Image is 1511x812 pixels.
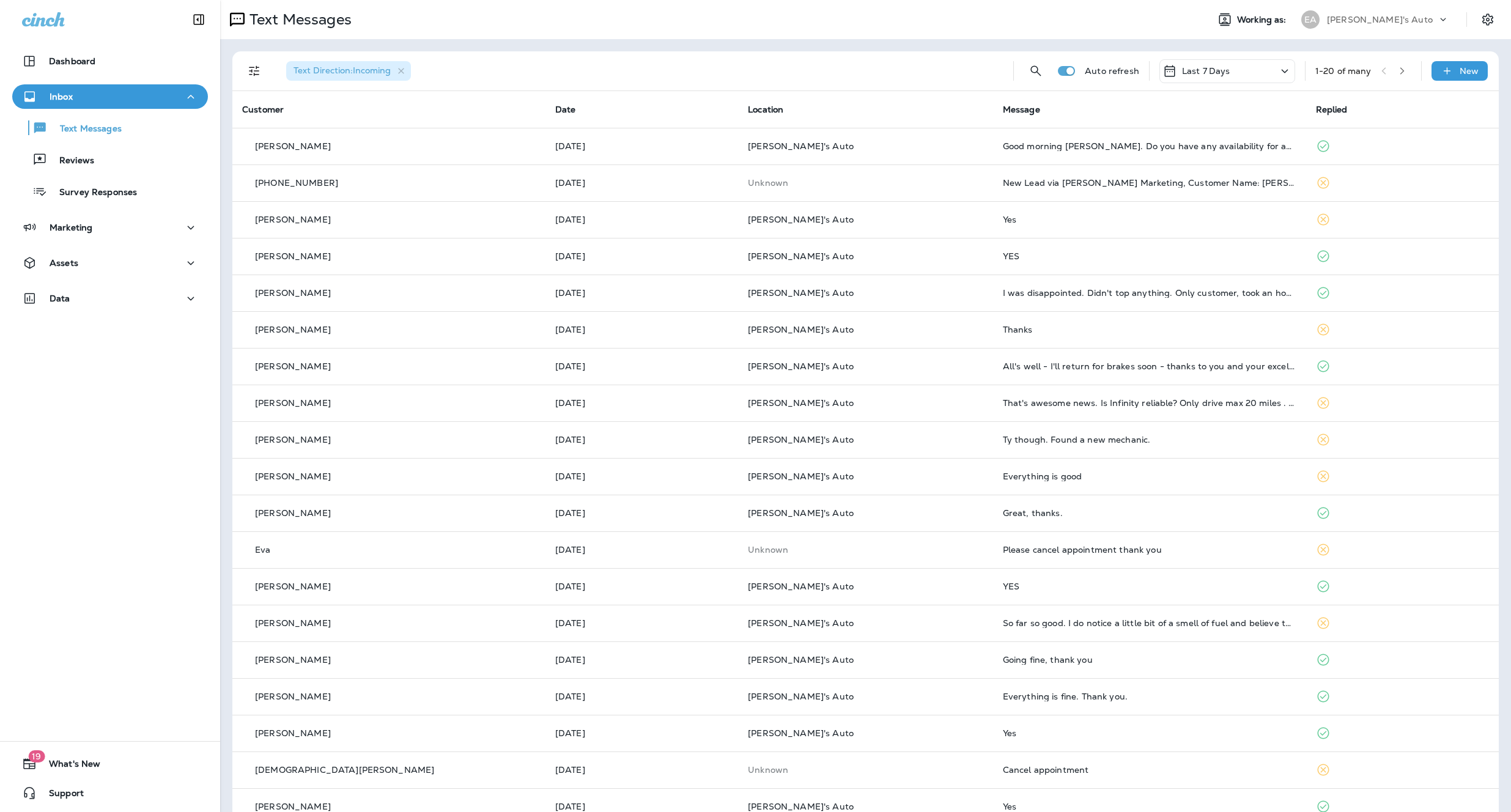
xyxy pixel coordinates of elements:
[12,215,208,240] button: Marketing
[748,178,983,188] p: This customer does not have a last location and the phone number they messaged is not assigned to...
[50,223,92,232] p: Marketing
[50,293,70,303] p: Data
[255,655,331,665] p: [PERSON_NAME]
[294,65,391,76] span: Text Direction : Incoming
[1003,765,1296,775] div: Cancel appointment
[1003,618,1296,628] div: So far so good. I do notice a little bit of a smell of fuel and believe that the exhaust might be...
[50,258,78,268] p: Assets
[1315,66,1372,76] div: 1 - 20 of many
[1085,66,1139,76] p: Auto refresh
[748,691,854,702] span: [PERSON_NAME]'s Auto
[748,104,783,115] span: Location
[1237,15,1289,25] span: Working as:
[37,788,84,803] span: Support
[1003,471,1296,481] div: Everything is good
[12,115,208,141] button: Text Messages
[748,765,983,775] p: This customer does not have a last location and the phone number they messaged is not assigned to...
[748,214,854,225] span: [PERSON_NAME]'s Auto
[255,435,331,445] p: [PERSON_NAME]
[1003,581,1296,591] div: YES
[555,471,728,481] p: Aug 22, 2025 11:23 AM
[255,361,331,371] p: [PERSON_NAME]
[555,508,728,518] p: Aug 22, 2025 11:23 AM
[255,728,331,738] p: [PERSON_NAME]
[1003,398,1296,408] div: That's awesome news. Is Infinity reliable? Only drive max 20 miles . How best to sell Jag? I've k...
[555,288,728,298] p: Aug 22, 2025 04:00 PM
[1003,692,1296,701] div: Everything is fine. Thank you.
[555,655,728,665] p: Aug 20, 2025 11:21 AM
[1301,10,1320,29] div: EA
[12,781,208,805] button: Support
[28,750,45,762] span: 19
[255,398,331,408] p: [PERSON_NAME]
[1003,802,1296,811] div: Yes
[748,251,854,262] span: [PERSON_NAME]'s Auto
[748,508,854,519] span: [PERSON_NAME]'s Auto
[47,187,137,199] p: Survey Responses
[748,545,983,555] p: This customer does not have a last location and the phone number they messaged is not assigned to...
[555,361,728,371] p: Aug 22, 2025 02:21 PM
[49,56,95,66] p: Dashboard
[255,215,331,224] p: [PERSON_NAME]
[748,397,854,408] span: [PERSON_NAME]'s Auto
[1003,178,1296,188] div: New Lead via Merrick Marketing, Customer Name: Patricia B., Contact info: 9414052618, Job Info: I...
[555,802,728,811] p: Aug 19, 2025 11:18 AM
[37,759,100,773] span: What's New
[1003,288,1296,298] div: I was disappointed. Didn't top anything. Only customer, took an hour. I even gave that guy $10 an...
[242,104,284,115] span: Customer
[748,287,854,298] span: [PERSON_NAME]'s Auto
[12,286,208,311] button: Data
[1477,9,1499,31] button: Settings
[12,179,208,204] button: Survey Responses
[1003,361,1296,371] div: All's well - I'll return for brakes soon - thanks to you and your excellent staff!
[1003,215,1296,224] div: Yes
[555,581,728,591] p: Aug 21, 2025 11:34 AM
[255,581,331,591] p: [PERSON_NAME]
[555,545,728,555] p: Aug 21, 2025 03:19 PM
[555,435,728,445] p: Aug 22, 2025 11:24 AM
[1003,325,1296,334] div: Thanks
[255,471,331,481] p: [PERSON_NAME]
[255,692,331,701] p: [PERSON_NAME]
[748,581,854,592] span: [PERSON_NAME]'s Auto
[12,84,208,109] button: Inbox
[12,49,208,73] button: Dashboard
[1327,15,1433,24] p: [PERSON_NAME]'s Auto
[748,618,854,629] span: [PERSON_NAME]'s Auto
[1316,104,1348,115] span: Replied
[555,215,728,224] p: Aug 24, 2025 11:18 AM
[255,618,331,628] p: [PERSON_NAME]
[12,147,208,172] button: Reviews
[748,324,854,335] span: [PERSON_NAME]'s Auto
[255,508,331,518] p: [PERSON_NAME]
[748,141,854,152] span: [PERSON_NAME]'s Auto
[1003,141,1296,151] div: Good morning Evan. Do you have any availability for an oil change this Friday? Finally need one o...
[1182,66,1230,76] p: Last 7 Days
[555,728,728,738] p: Aug 19, 2025 02:02 PM
[555,251,728,261] p: Aug 24, 2025 11:18 AM
[748,654,854,665] span: [PERSON_NAME]'s Auto
[555,692,728,701] p: Aug 20, 2025 11:21 AM
[50,92,73,102] p: Inbox
[47,155,94,167] p: Reviews
[555,765,728,775] p: Aug 19, 2025 12:41 PM
[748,471,854,482] span: [PERSON_NAME]'s Auto
[555,398,728,408] p: Aug 22, 2025 12:18 PM
[748,361,854,372] span: [PERSON_NAME]'s Auto
[1003,655,1296,665] div: Going fine, thank you
[1003,251,1296,261] div: YES
[1024,59,1048,83] button: Search Messages
[555,178,728,188] p: Aug 25, 2025 11:10 AM
[1003,728,1296,738] div: Yes
[555,618,728,628] p: Aug 20, 2025 12:00 PM
[12,251,208,275] button: Assets
[255,545,270,555] p: Eva
[748,801,854,812] span: [PERSON_NAME]'s Auto
[555,104,576,115] span: Date
[245,10,352,29] p: Text Messages
[1003,508,1296,518] div: Great, thanks.
[255,251,331,261] p: [PERSON_NAME]
[748,434,854,445] span: [PERSON_NAME]'s Auto
[255,178,338,188] p: [PHONE_NUMBER]
[555,325,728,334] p: Aug 22, 2025 02:22 PM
